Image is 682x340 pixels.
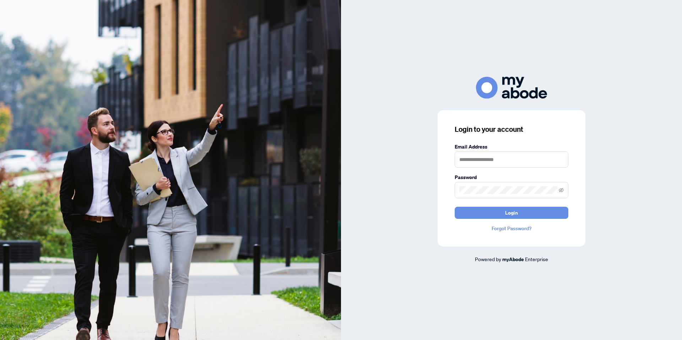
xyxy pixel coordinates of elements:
a: myAbode [502,255,524,263]
span: eye-invisible [559,188,564,193]
span: Login [505,207,518,218]
span: Enterprise [525,256,548,262]
button: Login [455,207,568,219]
label: Password [455,173,568,181]
a: Forgot Password? [455,225,568,232]
img: ma-logo [476,77,547,98]
span: Powered by [475,256,501,262]
label: Email Address [455,143,568,151]
h3: Login to your account [455,124,568,134]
